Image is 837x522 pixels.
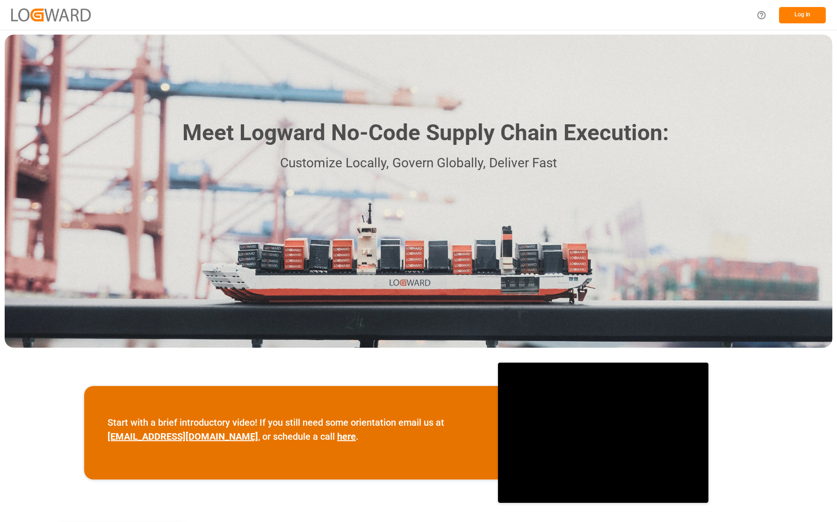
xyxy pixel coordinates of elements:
p: Start with a brief introductory video! If you still need some orientation email us at , or schedu... [108,415,475,443]
h1: Meet Logward No-Code Supply Chain Execution: [182,116,669,150]
img: Logward_new_orange.png [11,8,91,21]
a: [EMAIL_ADDRESS][DOMAIN_NAME] [108,431,258,442]
button: Help Center [751,5,772,26]
button: Log In [779,7,826,23]
a: here [337,431,356,442]
p: Customize Locally, Govern Globally, Deliver Fast [168,153,669,174]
